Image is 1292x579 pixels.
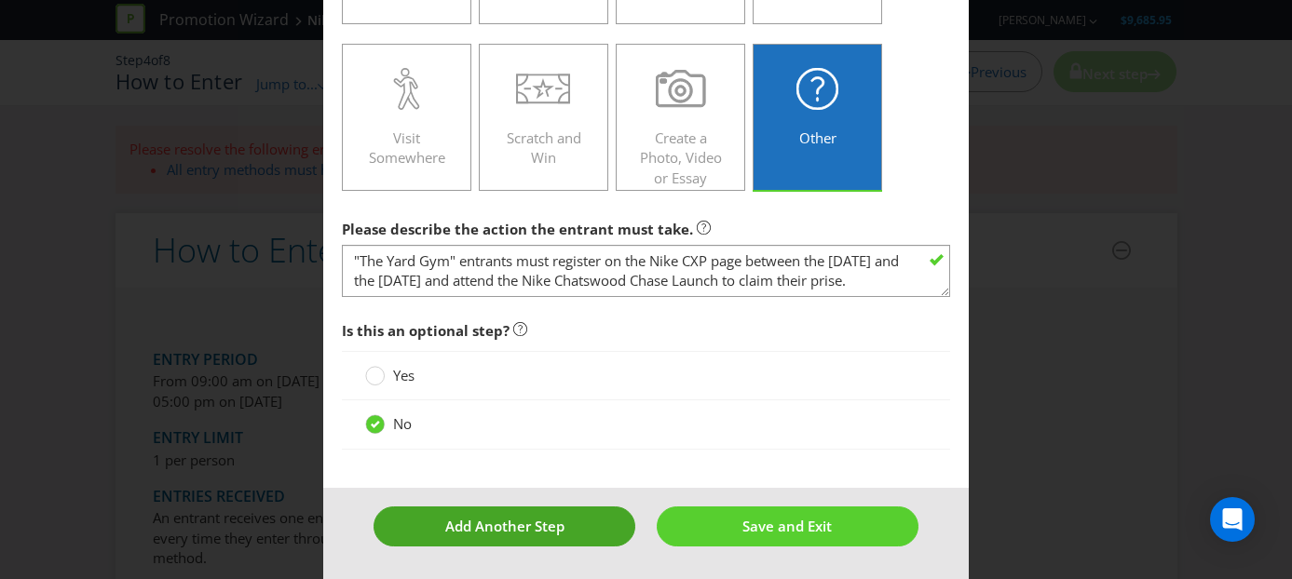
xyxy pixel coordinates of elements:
[507,128,581,167] span: Scratch and Win
[369,128,445,167] span: Visit Somewhere
[393,366,415,384] span: Yes
[342,321,510,340] span: Is this an optional step?
[393,414,412,433] span: No
[799,128,836,147] span: Other
[1210,497,1255,542] div: Open Intercom Messenger
[445,517,564,535] span: Add Another Step
[640,128,722,187] span: Create a Photo, Video or Essay
[342,220,693,238] span: Please describe the action the entrant must take.
[657,506,918,546] button: Save and Exit
[374,506,635,546] button: Add Another Step
[742,517,832,535] span: Save and Exit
